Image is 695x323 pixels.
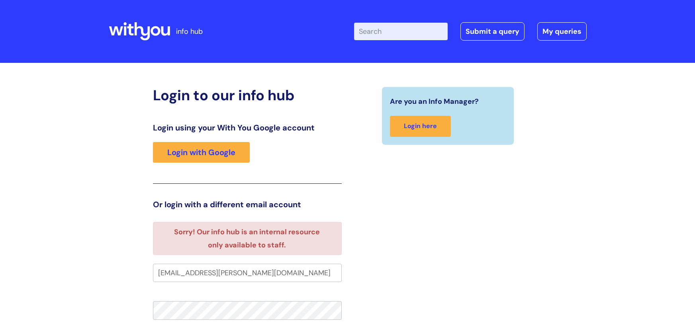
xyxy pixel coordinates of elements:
input: Your e-mail address [153,264,342,282]
a: My queries [537,22,587,41]
a: Login here [390,116,451,137]
a: Submit a query [460,22,525,41]
a: Login with Google [153,142,250,163]
input: Search [354,23,448,40]
h2: Login to our info hub [153,87,342,104]
h3: Or login with a different email account [153,200,342,209]
p: info hub [176,25,203,38]
li: Sorry! Our info hub is an internal resource only available to staff. [167,226,327,251]
h3: Login using your With You Google account [153,123,342,132]
span: Are you an Info Manager? [390,95,479,108]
